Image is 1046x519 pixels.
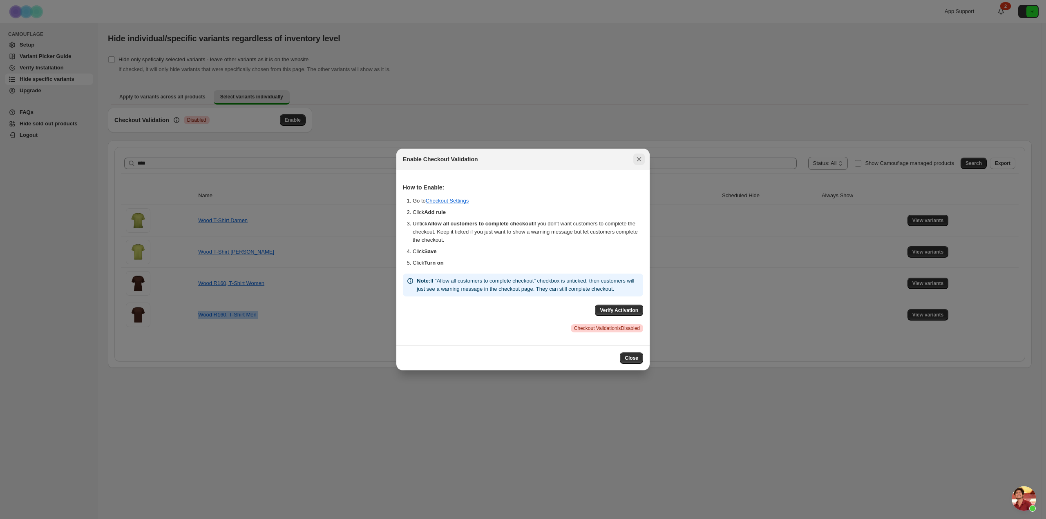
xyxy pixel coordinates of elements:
[424,260,443,266] b: Turn on
[600,307,638,314] span: Verify Activation
[413,197,643,205] li: Go to
[595,305,643,316] button: Verify Activation
[417,278,430,284] strong: Note:
[413,259,643,267] li: Click
[417,277,640,293] p: If "Allow all customers to complete checkout" checkbox is unticked, then customers will just see ...
[424,209,446,215] b: Add rule
[625,355,638,361] span: Close
[403,155,478,163] h2: Enable Checkout Validation
[424,248,436,254] b: Save
[620,352,643,364] button: Close
[403,183,643,192] h3: How to Enable:
[1012,486,1036,511] div: Chat öffnen
[574,325,640,332] span: Checkout Validation is Disabled
[427,221,533,227] b: Allow all customers to complete checkout
[633,154,645,165] button: Close
[413,220,643,244] li: Untick if you don't want customers to complete the checkout. Keep it ticked if you just want to s...
[413,208,643,216] li: Click
[426,198,469,204] a: Checkout Settings
[413,247,643,256] li: Click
